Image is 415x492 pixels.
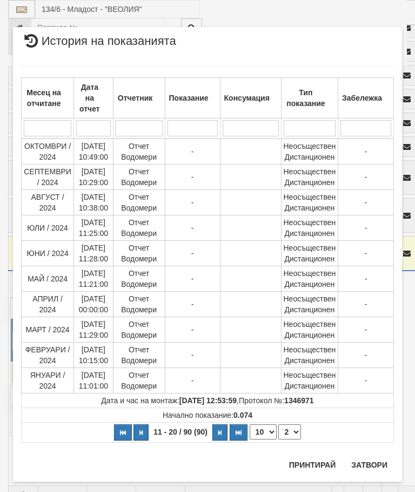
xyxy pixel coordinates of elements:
[284,396,314,405] strong: 1346971
[22,266,74,292] td: МАЙ / 2024
[191,325,194,334] span: -
[113,317,165,343] td: Отчет Водомери
[74,215,113,241] td: [DATE] 11:25:00
[74,317,113,343] td: [DATE] 11:29:00
[365,147,367,156] span: -
[191,224,194,232] span: -
[281,266,338,292] td: Неосъществен Дистанционен
[113,139,165,165] td: Отчет Водомери
[22,165,74,190] td: СЕПТЕМВРИ / 2024
[281,165,338,190] td: Неосъществен Дистанционен
[74,165,113,190] td: [DATE] 10:29:00
[74,266,113,292] td: [DATE] 11:21:00
[26,88,61,108] b: Месец на отчитане
[281,78,338,119] th: Тип показание: No sort applied, activate to apply an ascending sort
[281,241,338,266] td: Неосъществен Дистанционен
[113,215,165,241] td: Отчет Водомери
[278,424,301,439] select: Страница номер
[220,78,281,119] th: Консумация: No sort applied, activate to apply an ascending sort
[281,190,338,215] td: Неосъществен Дистанционен
[22,139,74,165] td: ОКТОМВРИ / 2024
[212,424,227,441] button: Следваща страница
[114,424,132,441] button: Първа страница
[191,173,194,181] span: -
[281,343,338,368] td: Неосъществен Дистанционен
[365,300,367,309] span: -
[191,198,194,207] span: -
[151,428,210,436] span: 11 - 20 / 90 (90)
[22,368,74,393] td: ЯНУАРИ / 2024
[286,88,325,108] b: Тип показание
[74,292,113,317] td: [DATE] 00:00:00
[179,396,237,405] strong: [DATE] 12:53:59
[191,300,194,309] span: -
[281,292,338,317] td: Неосъществен Дистанционен
[191,249,194,258] span: -
[133,424,149,441] button: Предишна страница
[230,424,247,441] button: Последна страница
[365,173,367,181] span: -
[281,317,338,343] td: Неосъществен Дистанционен
[113,266,165,292] td: Отчет Водомери
[365,224,367,232] span: -
[365,351,367,359] span: -
[74,139,113,165] td: [DATE] 10:49:00
[365,249,367,258] span: -
[22,215,74,241] td: ЮЛИ / 2024
[113,343,165,368] td: Отчет Водомери
[365,274,367,283] span: -
[74,368,113,393] td: [DATE] 11:01:00
[191,376,194,385] span: -
[22,393,394,408] td: ,
[22,343,74,368] td: ФЕВРУАРИ / 2024
[169,94,209,102] b: Показание
[74,343,113,368] td: [DATE] 10:15:00
[113,190,165,215] td: Отчет Водомери
[239,396,314,405] span: Протокол №:
[22,78,74,119] th: Месец на отчитане: No sort applied, activate to apply an ascending sort
[365,325,367,334] span: -
[113,78,165,119] th: Отчетник: No sort applied, activate to apply an ascending sort
[233,411,252,419] strong: 0.074
[22,317,74,343] td: МАРТ / 2024
[79,83,100,113] b: Дата на отчет
[342,94,382,102] b: Забележка
[338,78,393,119] th: Забележка: No sort applied, activate to apply an ascending sort
[22,292,74,317] td: АПРИЛ / 2024
[281,215,338,241] td: Неосъществен Дистанционен
[22,190,74,215] td: АВГУСТ / 2024
[191,351,194,359] span: -
[22,241,74,266] td: ЮНИ / 2024
[281,368,338,393] td: Неосъществен Дистанционен
[191,147,194,156] span: -
[74,78,113,119] th: Дата на отчет: No sort applied, activate to apply an ascending sort
[345,456,394,474] button: Затвори
[74,241,113,266] td: [DATE] 11:28:00
[281,139,338,165] td: Неосъществен Дистанционен
[113,241,165,266] td: Отчет Водомери
[113,165,165,190] td: Отчет Водомери
[163,411,252,419] span: Начално показание:
[224,94,270,102] b: Консумация
[165,78,220,119] th: Показание: No sort applied, activate to apply an ascending sort
[101,396,237,405] span: Дата и час на монтаж:
[365,198,367,207] span: -
[74,190,113,215] td: [DATE] 10:38:00
[250,424,277,439] select: Брой редове на страница
[191,274,194,283] span: -
[365,376,367,385] span: -
[113,368,165,393] td: Отчет Водомери
[283,456,342,474] button: Принтирай
[21,35,176,55] span: История на показанията
[118,94,152,102] b: Отчетник
[113,292,165,317] td: Отчет Водомери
